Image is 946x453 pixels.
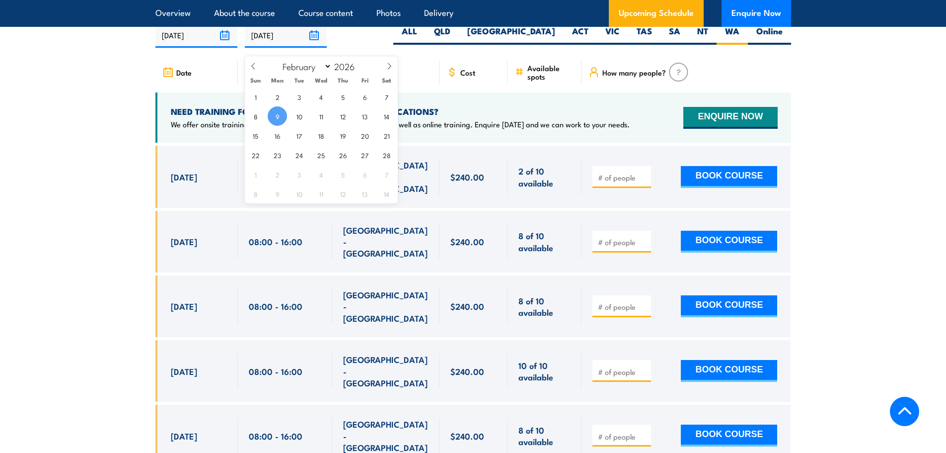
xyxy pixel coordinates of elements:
[681,425,777,447] button: BOOK COURSE
[343,224,429,259] span: [GEOGRAPHIC_DATA] - [GEOGRAPHIC_DATA]
[689,25,717,45] label: NT
[518,360,571,383] span: 10 of 10 available
[343,354,429,388] span: [GEOGRAPHIC_DATA] - [GEOGRAPHIC_DATA]
[518,424,571,448] span: 8 of 10 available
[290,145,309,165] span: February 24, 2026
[278,60,332,73] select: Month
[290,106,309,126] span: February 10, 2026
[377,126,396,145] span: February 21, 2026
[268,145,287,165] span: February 23, 2026
[355,184,374,203] span: March 13, 2026
[333,165,353,184] span: March 5, 2026
[598,237,648,247] input: # of people
[355,106,374,126] span: February 13, 2026
[450,300,484,312] span: $240.00
[249,236,302,247] span: 08:00 - 16:00
[355,165,374,184] span: March 6, 2026
[333,145,353,165] span: February 26, 2026
[681,166,777,188] button: BOOK COURSE
[564,25,597,45] label: ACT
[376,77,398,84] span: Sat
[450,430,484,442] span: $240.00
[597,25,628,45] label: VIC
[602,68,666,77] span: How many people?
[289,77,310,84] span: Tue
[598,432,648,442] input: # of people
[377,184,396,203] span: March 14, 2026
[268,87,287,106] span: February 2, 2026
[628,25,660,45] label: TAS
[268,106,287,126] span: February 9, 2026
[518,165,571,188] span: 2 of 10 available
[527,64,575,81] span: Available spots
[450,171,484,182] span: $240.00
[377,165,396,184] span: March 7, 2026
[333,106,353,126] span: February 12, 2026
[333,87,353,106] span: February 5, 2026
[311,165,331,184] span: March 4, 2026
[290,87,309,106] span: February 3, 2026
[268,126,287,145] span: February 16, 2026
[460,68,475,77] span: Cost
[171,119,630,129] p: We offer onsite training, training at our centres, multisite solutions as well as online training...
[681,360,777,382] button: BOOK COURSE
[683,107,777,129] button: ENQUIRE NOW
[333,184,353,203] span: March 12, 2026
[355,145,374,165] span: February 27, 2026
[171,430,197,442] span: [DATE]
[355,87,374,106] span: February 6, 2026
[355,126,374,145] span: February 20, 2026
[393,25,426,45] label: ALL
[343,289,429,324] span: [GEOGRAPHIC_DATA] - [GEOGRAPHIC_DATA]
[450,236,484,247] span: $240.00
[171,106,630,117] h4: NEED TRAINING FOR LARGER GROUPS OR MULTIPLE LOCATIONS?
[246,145,265,165] span: February 22, 2026
[290,184,309,203] span: March 10, 2026
[246,106,265,126] span: February 8, 2026
[267,77,289,84] span: Mon
[249,430,302,442] span: 08:00 - 16:00
[310,77,332,84] span: Wed
[290,165,309,184] span: March 3, 2026
[377,87,396,106] span: February 7, 2026
[249,300,302,312] span: 08:00 - 16:00
[245,77,267,84] span: Sun
[171,365,197,377] span: [DATE]
[268,165,287,184] span: March 2, 2026
[268,184,287,203] span: March 9, 2026
[311,145,331,165] span: February 25, 2026
[681,231,777,253] button: BOOK COURSE
[660,25,689,45] label: SA
[598,173,648,182] input: # of people
[681,295,777,317] button: BOOK COURSE
[246,165,265,184] span: March 1, 2026
[598,367,648,377] input: # of people
[176,68,192,77] span: Date
[377,106,396,126] span: February 14, 2026
[246,87,265,106] span: February 1, 2026
[518,295,571,318] span: 8 of 10 available
[311,87,331,106] span: February 4, 2026
[246,126,265,145] span: February 15, 2026
[717,25,748,45] label: WA
[354,77,376,84] span: Fri
[343,418,429,453] span: [GEOGRAPHIC_DATA] - [GEOGRAPHIC_DATA]
[450,365,484,377] span: $240.00
[426,25,459,45] label: QLD
[377,145,396,165] span: February 28, 2026
[333,126,353,145] span: February 19, 2026
[290,126,309,145] span: February 17, 2026
[748,25,791,45] label: Online
[332,77,354,84] span: Thu
[311,106,331,126] span: February 11, 2026
[459,25,564,45] label: [GEOGRAPHIC_DATA]
[171,236,197,247] span: [DATE]
[518,230,571,253] span: 8 of 10 available
[249,365,302,377] span: 08:00 - 16:00
[311,184,331,203] span: March 11, 2026
[171,171,197,182] span: [DATE]
[171,300,197,312] span: [DATE]
[332,60,364,72] input: Year
[311,126,331,145] span: February 18, 2026
[155,22,237,48] input: From date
